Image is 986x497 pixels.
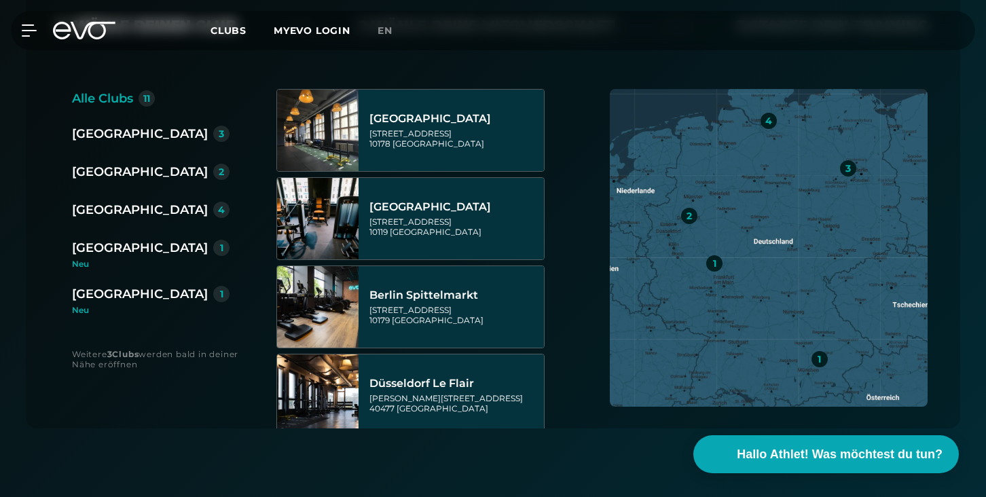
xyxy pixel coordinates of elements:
[693,435,959,473] button: Hallo Athlet! Was möchtest du tun?
[277,178,359,259] img: Berlin Rosenthaler Platz
[369,393,540,413] div: [PERSON_NAME][STREET_ADDRESS] 40477 [GEOGRAPHIC_DATA]
[211,24,246,37] span: Clubs
[369,377,540,390] div: Düsseldorf Le Flair
[72,238,208,257] div: [GEOGRAPHIC_DATA]
[845,164,851,173] div: 3
[220,289,223,299] div: 1
[72,124,208,143] div: [GEOGRAPHIC_DATA]
[211,24,274,37] a: Clubs
[277,90,359,171] img: Berlin Alexanderplatz
[219,129,224,139] div: 3
[72,284,208,303] div: [GEOGRAPHIC_DATA]
[765,116,772,126] div: 4
[369,128,540,149] div: [STREET_ADDRESS] 10178 [GEOGRAPHIC_DATA]
[369,200,540,214] div: [GEOGRAPHIC_DATA]
[369,112,540,126] div: [GEOGRAPHIC_DATA]
[274,24,350,37] a: MYEVO LOGIN
[72,260,240,268] div: Neu
[378,24,392,37] span: en
[72,200,208,219] div: [GEOGRAPHIC_DATA]
[369,217,540,237] div: [STREET_ADDRESS] 10119 [GEOGRAPHIC_DATA]
[610,89,928,407] img: map
[72,89,133,108] div: Alle Clubs
[378,23,409,39] a: en
[72,162,208,181] div: [GEOGRAPHIC_DATA]
[713,259,716,268] div: 1
[277,354,359,436] img: Düsseldorf Le Flair
[143,94,150,103] div: 11
[107,349,113,359] strong: 3
[218,205,225,215] div: 4
[112,349,139,359] strong: Clubs
[369,305,540,325] div: [STREET_ADDRESS] 10179 [GEOGRAPHIC_DATA]
[687,211,692,221] div: 2
[219,167,224,177] div: 2
[277,266,359,348] img: Berlin Spittelmarkt
[72,349,249,369] div: Weitere werden bald in deiner Nähe eröffnen
[818,354,821,364] div: 1
[369,289,540,302] div: Berlin Spittelmarkt
[737,445,943,464] span: Hallo Athlet! Was möchtest du tun?
[72,306,230,314] div: Neu
[220,243,223,253] div: 1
